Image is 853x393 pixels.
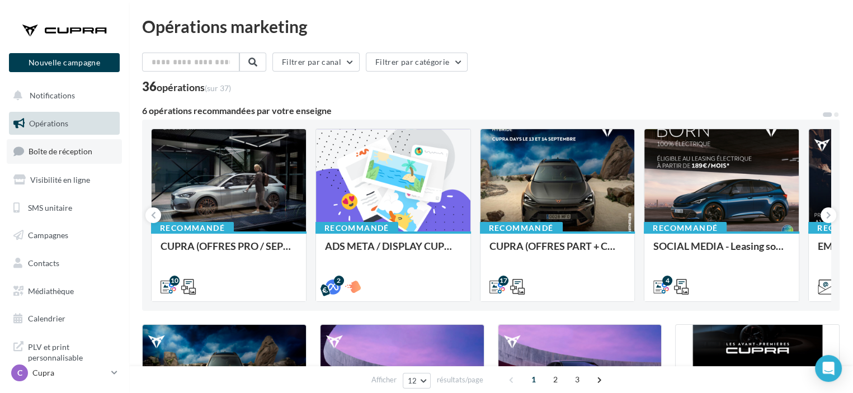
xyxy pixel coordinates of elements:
[568,371,586,389] span: 3
[7,196,122,220] a: SMS unitaire
[437,375,483,385] span: résultats/page
[325,240,461,263] div: ADS META / DISPLAY CUPRA DAYS Septembre 2025
[7,307,122,330] a: Calendrier
[7,139,122,163] a: Boîte de réception
[29,146,92,156] span: Boîte de réception
[815,355,842,382] div: Open Intercom Messenger
[142,106,822,115] div: 6 opérations recommandées par votre enseigne
[28,339,115,363] span: PLV et print personnalisable
[32,367,107,378] p: Cupra
[7,280,122,303] a: Médiathèque
[205,83,231,93] span: (sur 37)
[28,286,74,296] span: Médiathèque
[272,53,360,72] button: Filtrer par canal
[653,240,790,263] div: SOCIAL MEDIA - Leasing social électrique - CUPRA Born
[17,367,22,378] span: C
[644,222,727,234] div: Recommandé
[28,202,72,212] span: SMS unitaire
[489,240,626,263] div: CUPRA (OFFRES PART + CUPRA DAYS / SEPT) - SOCIAL MEDIA
[151,222,234,234] div: Recommandé
[7,112,122,135] a: Opérations
[161,240,297,263] div: CUPRA (OFFRES PRO / SEPT) - SOCIAL MEDIA
[169,276,180,286] div: 10
[30,91,75,100] span: Notifications
[498,276,508,286] div: 17
[28,230,68,240] span: Campagnes
[371,375,397,385] span: Afficher
[7,252,122,275] a: Contacts
[480,222,563,234] div: Recommandé
[28,314,65,323] span: Calendrier
[9,362,120,383] a: C Cupra
[28,258,59,268] span: Contacts
[315,222,398,234] div: Recommandé
[546,371,564,389] span: 2
[7,168,122,192] a: Visibilité en ligne
[9,53,120,72] button: Nouvelle campagne
[142,18,840,35] div: Opérations marketing
[525,371,543,389] span: 1
[7,84,117,107] button: Notifications
[157,82,231,92] div: opérations
[7,335,122,368] a: PLV et print personnalisable
[662,276,672,286] div: 4
[403,373,431,389] button: 12
[30,175,90,184] span: Visibilité en ligne
[334,276,344,286] div: 2
[7,224,122,247] a: Campagnes
[29,119,68,128] span: Opérations
[366,53,468,72] button: Filtrer par catégorie
[408,376,417,385] span: 12
[142,81,231,93] div: 36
